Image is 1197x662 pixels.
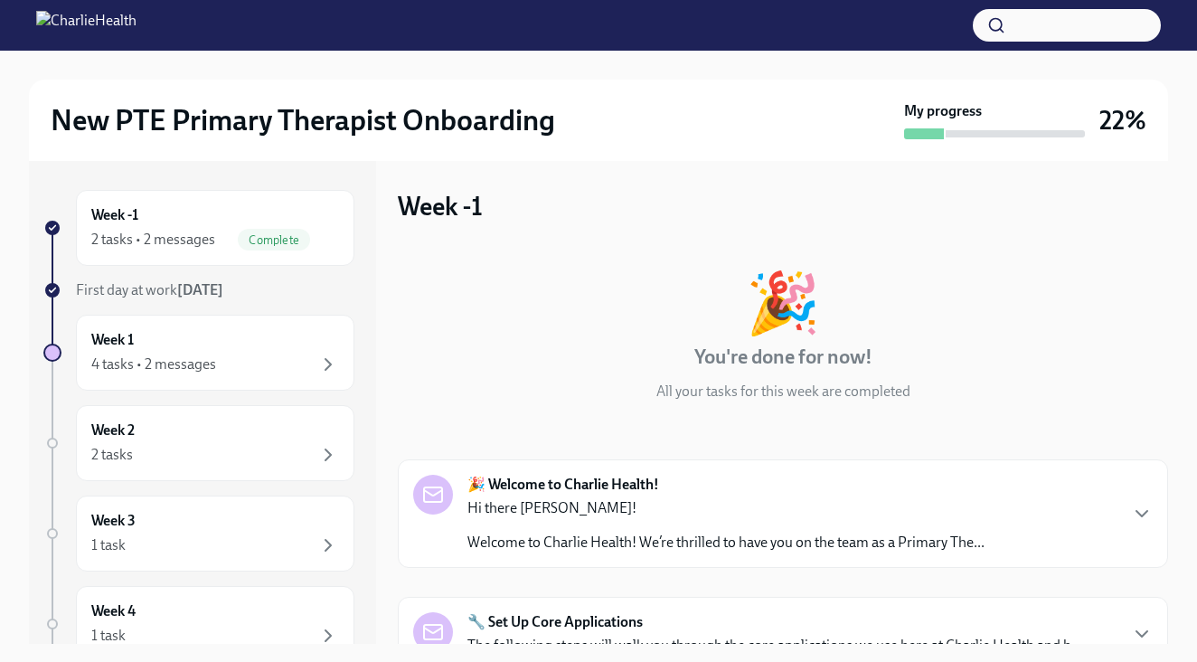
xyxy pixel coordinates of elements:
[43,315,354,391] a: Week 14 tasks • 2 messages
[91,230,215,250] div: 2 tasks • 2 messages
[91,511,136,531] h6: Week 3
[467,533,985,553] p: Welcome to Charlie Health! We’re thrilled to have you on the team as a Primary The...
[91,626,126,646] div: 1 task
[43,405,354,481] a: Week 22 tasks
[177,281,223,298] strong: [DATE]
[43,280,354,300] a: First day at work[DATE]
[91,355,216,374] div: 4 tasks • 2 messages
[467,498,985,518] p: Hi there [PERSON_NAME]!
[51,102,555,138] h2: New PTE Primary Therapist Onboarding
[238,233,310,247] span: Complete
[467,636,1082,656] p: The following steps will walk you through the core applications we use here at Charlie Health and...
[467,612,643,632] strong: 🔧 Set Up Core Applications
[91,205,138,225] h6: Week -1
[91,535,126,555] div: 1 task
[656,382,910,402] p: All your tasks for this week are completed
[1099,104,1146,137] h3: 22%
[694,344,872,371] h4: You're done for now!
[36,11,137,40] img: CharlieHealth
[91,421,135,440] h6: Week 2
[91,330,134,350] h6: Week 1
[91,445,133,465] div: 2 tasks
[904,101,982,121] strong: My progress
[746,273,820,333] div: 🎉
[43,496,354,572] a: Week 31 task
[43,586,354,662] a: Week 41 task
[398,190,483,222] h3: Week -1
[43,190,354,266] a: Week -12 tasks • 2 messagesComplete
[91,601,136,621] h6: Week 4
[76,281,223,298] span: First day at work
[467,475,659,495] strong: 🎉 Welcome to Charlie Health!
